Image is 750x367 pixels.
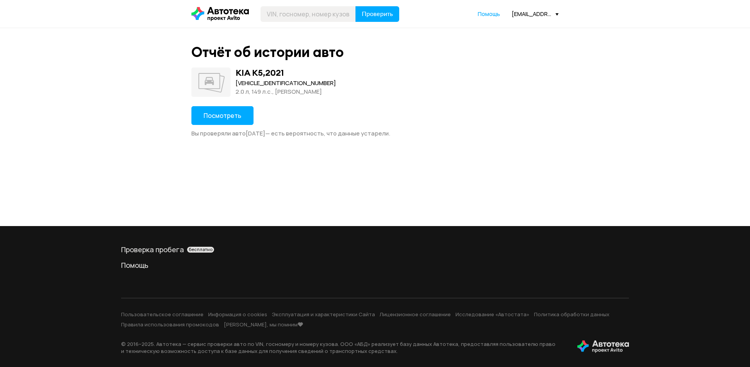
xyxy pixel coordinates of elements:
div: KIA K5 , 2021 [236,68,284,78]
a: Помощь [121,260,629,270]
button: Посмотреть [191,106,254,125]
a: Пользовательское соглашение [121,311,204,318]
div: Вы проверяли авто [DATE] — есть вероятность, что данные устарели. [191,130,559,137]
span: бесплатно [189,247,212,252]
div: [VEHICLE_IDENTIFICATION_NUMBER] [236,79,336,87]
div: 2.0 л, 149 л.c., [PERSON_NAME] [236,87,336,96]
a: Эксплуатация и характеристики Сайта [272,311,375,318]
img: tWS6KzJlK1XUpy65r7uaHVIs4JI6Dha8Nraz9T2hA03BhoCc4MtbvZCxBLwJIh+mQSIAkLBJpqMoKVdP8sONaFJLCz6I0+pu7... [577,340,629,353]
a: [PERSON_NAME], мы помним [224,321,303,328]
div: Отчёт об истории авто [191,44,344,61]
div: [EMAIL_ADDRESS][DOMAIN_NAME] [512,10,559,18]
input: VIN, госномер, номер кузова [261,6,356,22]
a: Помощь [478,10,500,18]
p: © 2016– 2025 . Автотека — сервис проверки авто по VIN, госномеру и номеру кузова. ООО «АБД» реали... [121,340,565,355]
a: Информация о cookies [208,311,267,318]
a: Лицензионное соглашение [380,311,451,318]
a: Правила использования промокодов [121,321,219,328]
span: Посмотреть [204,111,241,120]
div: Проверка пробега [121,245,629,254]
a: Политика обработки данных [534,311,609,318]
a: Исследование «Автостата» [455,311,529,318]
a: Проверка пробегабесплатно [121,245,629,254]
span: Проверить [362,11,393,17]
button: Проверить [355,6,399,22]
